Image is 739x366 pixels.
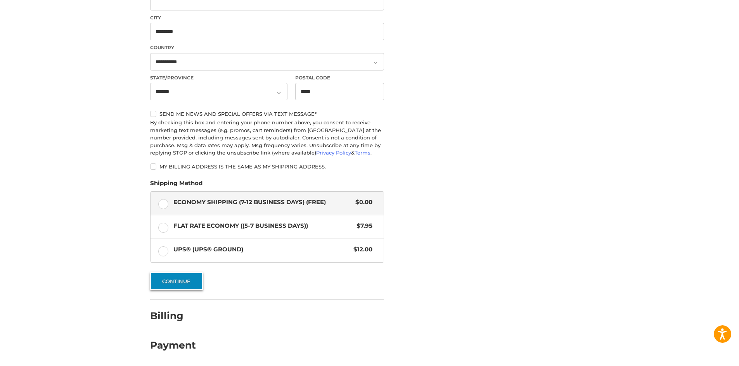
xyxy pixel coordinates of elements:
span: UPS® (UPS® Ground) [173,245,350,254]
label: City [150,14,384,21]
label: State/Province [150,74,287,81]
h2: Payment [150,339,196,351]
span: $7.95 [353,222,372,230]
div: By checking this box and entering your phone number above, you consent to receive marketing text ... [150,119,384,157]
a: Terms [355,149,370,156]
a: Privacy Policy [316,149,351,156]
legend: Shipping Method [150,179,202,191]
h2: Billing [150,310,196,322]
span: Economy Shipping (7-12 Business Days) (Free) [173,198,352,207]
button: Continue [150,272,203,290]
span: Flat Rate Economy ((5-7 Business Days)) [173,222,353,230]
label: My billing address is the same as my shipping address. [150,163,384,170]
span: $12.00 [350,245,372,254]
label: Country [150,44,384,51]
label: Postal Code [295,74,384,81]
label: Send me news and special offers via text message* [150,111,384,117]
span: $0.00 [351,198,372,207]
